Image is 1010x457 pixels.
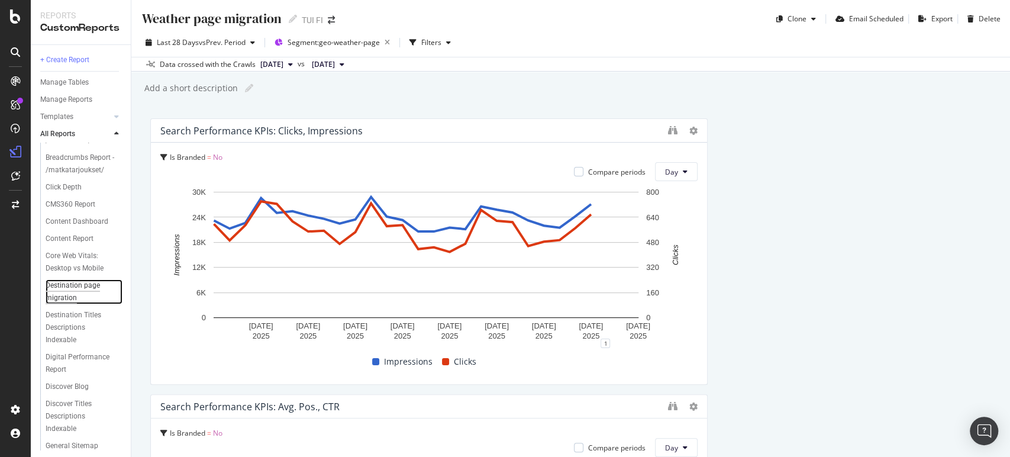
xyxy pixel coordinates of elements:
span: Is Branded [170,428,205,438]
div: Destination page migration [46,279,114,304]
span: Is Branded [170,152,205,162]
div: + Create Report [40,54,89,66]
a: CMS360 Report [46,198,122,211]
span: Day [665,443,678,453]
a: Click Depth [46,181,122,194]
text: 480 [646,238,659,247]
text: 160 [646,288,659,297]
text: 18K [192,238,206,247]
text: [DATE] [391,321,415,330]
a: Core Web Vitals: Desktop vs Mobile [46,250,122,275]
div: Manage Reports [40,94,92,106]
i: Edit report name [289,15,297,23]
text: 2025 [488,332,505,340]
span: No [213,152,222,162]
div: Click Depth [46,181,82,194]
div: Digital Performance Report [46,351,113,376]
span: Day [665,167,678,177]
div: Export [931,14,953,24]
a: Content Report [46,233,122,245]
text: 800 [646,188,659,197]
a: Content Dashboard [46,215,122,228]
div: All Reports [40,128,75,140]
text: 640 [646,213,659,222]
button: Day [655,438,698,457]
a: Discover Titles Descriptions Indexable [46,398,122,435]
div: Compare periods [588,167,646,177]
text: 2025 [630,332,647,340]
div: Discover Titles Descriptions Indexable [46,398,115,435]
button: Delete [963,9,1001,28]
a: Digital Performance Report [46,351,122,376]
a: Breadcrumbs Report - /matkatarjoukset/ [46,152,122,176]
button: Export [914,9,953,28]
span: = [207,428,211,438]
svg: A chart. [160,186,691,343]
a: Templates [40,111,111,123]
text: [DATE] [485,321,509,330]
button: [DATE] [256,57,298,72]
text: 2025 [253,332,270,340]
span: 2025 Sep. 17th [260,59,283,70]
div: Templates [40,111,73,123]
a: Discover Blog [46,381,122,393]
text: 2025 [535,332,553,340]
i: Edit report name [245,84,253,92]
span: Clicks [454,355,476,369]
div: Discover Blog [46,381,89,393]
div: Data crossed with the Crawls [160,59,256,70]
text: [DATE] [532,321,556,330]
div: binoculars [668,401,677,411]
button: [DATE] [307,57,349,72]
div: Filters [421,37,441,47]
text: 2025 [394,332,411,340]
div: CMS360 Report [46,198,95,211]
div: Email Scheduled [849,14,903,24]
div: Search Performance KPIs: Clicks, Impressions [160,125,363,137]
div: Add a short description [143,82,238,94]
button: Email Scheduled [831,9,903,28]
a: Manage Reports [40,94,122,106]
span: = [207,152,211,162]
div: Open Intercom Messenger [970,417,998,445]
div: Search Performance KPIs: Avg. Pos., CTR [160,401,340,413]
a: All Reports [40,128,111,140]
text: [DATE] [249,321,273,330]
text: 0 [646,313,650,322]
text: Impressions [172,234,181,276]
text: 0 [202,313,206,322]
text: 2025 [441,332,458,340]
text: 24K [192,213,206,222]
text: 2025 [299,332,317,340]
text: [DATE] [343,321,367,330]
div: Content Dashboard [46,215,108,228]
text: 320 [646,263,659,272]
text: 30K [192,188,206,197]
text: [DATE] [626,321,650,330]
span: vs Prev. Period [199,37,246,47]
a: Destination Titles Descriptions Indexable [46,309,122,346]
text: 12K [192,263,206,272]
text: [DATE] [579,321,603,330]
span: Last 28 Days [157,37,199,47]
a: Manage Tables [40,76,122,89]
div: CustomReports [40,21,121,35]
div: Content Report [46,233,93,245]
button: Filters [405,33,456,52]
button: Segment:geo-weather-page [270,33,395,52]
div: 1 [601,339,610,348]
a: + Create Report [40,54,122,66]
text: 2025 [582,332,599,340]
div: Reports [40,9,121,21]
span: Impressions [384,355,433,369]
div: Weather page migration [141,9,282,28]
div: Core Web Vitals: Desktop vs Mobile [46,250,115,275]
div: TUI FI [302,14,323,26]
div: Destination Titles Descriptions Indexable [46,309,116,346]
text: [DATE] [437,321,462,330]
span: No [213,428,222,438]
text: Clicks [671,244,680,265]
div: Manage Tables [40,76,89,89]
div: Delete [979,14,1001,24]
